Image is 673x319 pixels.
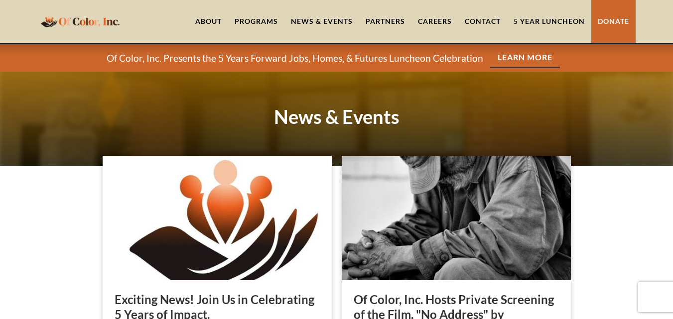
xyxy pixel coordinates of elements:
[274,105,400,128] strong: News & Events
[490,48,560,68] a: Learn More
[38,9,123,33] a: home
[342,156,571,280] img: Of Color, Inc. Hosts Private Screening of the Film, "No Address" by Robert Craig Films
[103,156,332,280] img: Exciting News! Join Us in Celebrating 5 Years of Impact.
[107,52,483,64] p: Of Color, Inc. Presents the 5 Years Forward Jobs, Homes, & Futures Luncheon Celebration
[235,16,278,26] div: Programs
